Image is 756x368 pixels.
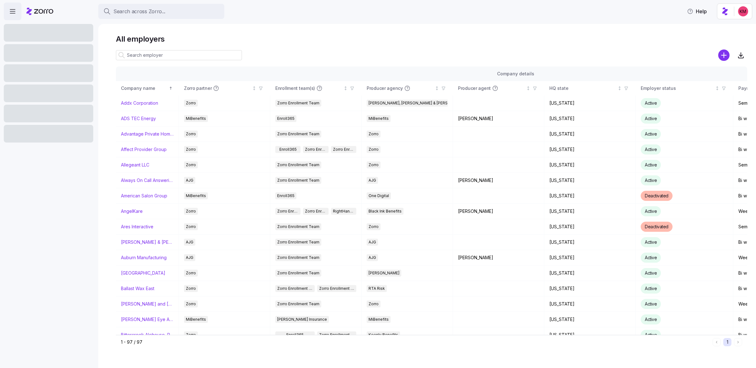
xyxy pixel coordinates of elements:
[305,146,326,153] span: Zorro Enrollment Team
[186,115,206,122] span: MiBenefits
[544,142,636,157] td: [US_STATE]
[116,81,179,96] th: Company nameSorted ascending
[286,331,304,338] span: Enroll365
[544,204,636,219] td: [US_STATE]
[718,50,730,61] svg: add icon
[682,5,712,18] button: Help
[186,177,193,184] span: AJG
[277,177,319,184] span: Zorro Enrollment Team
[186,131,196,137] span: Zorro
[121,301,174,307] a: [PERSON_NAME] and [PERSON_NAME]'s Furniture
[277,316,327,323] span: [PERSON_NAME] Insurance
[544,281,636,296] td: [US_STATE]
[362,81,453,96] th: Producer agencyNot sorted
[333,208,354,215] span: RightHandMan Financial
[544,312,636,327] td: [US_STATE]
[121,162,149,168] a: Allegeant LLC
[113,8,165,15] span: Search across Zorro...
[544,219,636,235] td: [US_STATE]
[645,116,657,121] span: Active
[277,192,295,199] span: Enroll365
[544,157,636,173] td: [US_STATE]
[184,85,212,91] span: Zorro partner
[713,338,721,346] button: Previous page
[186,239,193,246] span: AJG
[645,239,657,245] span: Active
[453,111,544,126] td: [PERSON_NAME]
[186,223,196,230] span: Zorro
[544,250,636,266] td: [US_STATE]
[645,193,668,198] span: Deactivated
[277,208,299,215] span: Zorro Enrollment Team
[277,115,295,122] span: Enroll365
[186,254,193,261] span: AJG
[645,270,657,276] span: Active
[367,85,403,91] span: Producer agency
[544,188,636,204] td: [US_STATE]
[186,192,206,199] span: MiBenefits
[369,270,399,277] span: [PERSON_NAME]
[645,162,657,167] span: Active
[645,100,657,106] span: Active
[277,254,319,261] span: Zorro Enrollment Team
[435,86,439,91] div: Not sorted
[121,146,167,153] a: Affect Provider Group
[186,316,206,323] span: MiBenefits
[319,331,355,338] span: Zorro Enrollment Team
[636,81,733,96] th: Employer statusNot sorted
[369,301,379,307] span: Zorro
[279,146,297,153] span: Enroll365
[277,270,319,277] span: Zorro Enrollment Team
[369,331,398,338] span: Keenly Benefits
[121,85,168,92] div: Company name
[645,208,657,214] span: Active
[453,204,544,219] td: [PERSON_NAME]
[121,316,174,323] a: [PERSON_NAME] Eye Associates
[121,254,167,261] a: Auburn Manufacturing
[369,161,379,168] span: Zorro
[369,115,389,122] span: MiBenefits
[121,332,174,338] a: Bittercreek Alehouse, Red Feather Lounge, Diablo & Sons Saloon
[121,239,174,245] a: [PERSON_NAME] & [PERSON_NAME]'s
[275,85,315,91] span: Enrollment team(s)
[617,86,622,91] div: Not sorted
[645,255,657,260] span: Active
[277,100,319,107] span: Zorro Enrollment Team
[186,161,196,168] span: Zorro
[121,208,143,214] a: AngelKare
[734,338,742,346] button: Next page
[186,146,196,153] span: Zorro
[645,317,657,322] span: Active
[121,224,153,230] a: Ares Interactive
[369,192,389,199] span: One Digital
[186,270,196,277] span: Zorro
[645,131,657,137] span: Active
[453,81,544,96] th: Producer agentNot sorted
[544,126,636,142] td: [US_STATE]
[98,4,224,19] button: Search across Zorro...
[121,339,710,345] div: 1 - 97 / 97
[645,178,657,183] span: Active
[186,208,196,215] span: Zorro
[544,173,636,188] td: [US_STATE]
[319,285,355,292] span: Zorro Enrollment Experts
[369,285,385,292] span: RTA Risk
[186,285,196,292] span: Zorro
[715,86,719,91] div: Not sorted
[687,8,707,15] span: Help
[544,96,636,111] td: [US_STATE]
[549,85,616,92] div: HQ state
[544,266,636,281] td: [US_STATE]
[544,296,636,312] td: [US_STATE]
[277,301,319,307] span: Zorro Enrollment Team
[544,235,636,250] td: [US_STATE]
[343,86,348,91] div: Not sorted
[277,161,319,168] span: Zorro Enrollment Team
[458,85,491,91] span: Producer agent
[645,332,657,337] span: Active
[369,100,467,107] span: [PERSON_NAME], [PERSON_NAME] & [PERSON_NAME]
[544,327,636,343] td: [US_STATE]
[369,316,389,323] span: MiBenefits
[252,86,256,91] div: Not sorted
[641,85,714,92] div: Employer status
